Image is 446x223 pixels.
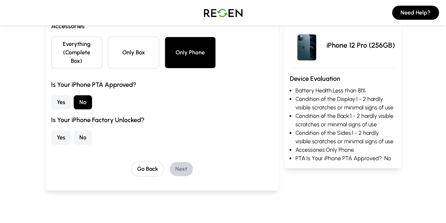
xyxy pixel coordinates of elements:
button: Only Phone [165,37,216,68]
img: iPhone 12 Pro [290,28,324,62]
img: Logo [198,3,248,23]
button: Next [170,162,193,176]
li: Condition of the Display: 1 - 2 hardly visible scratches or minimal signs of use [295,95,395,112]
button: No [74,95,92,109]
li: Condition of the Back: 1 - 2 hardly visible scratches or minimal signs of use [295,112,395,129]
h3: Accessories [51,21,273,31]
h3: Is Your iPhone Factory Unlocked? [51,115,273,125]
p: iPhone 12 Pro (256GB) [326,40,395,50]
li: Condition of the Sides: 1 - 2 hardly visible scratches or minimal signs of use [295,129,395,146]
h3: Is Your iPhone PTA Approved? [51,80,273,90]
li: Accessories: Only Phone [295,146,395,154]
li: PTA: Is Your iPhone PTA Approved?: No [295,154,395,163]
button: No [74,131,92,145]
button: Only Box [108,37,159,68]
button: Yes [51,95,71,109]
li: Battery Health: Less than 81% [295,86,395,95]
h3: Device Evaluation [290,74,395,84]
button: Go Back [131,162,164,176]
button: Everything (Complete Box) [51,37,102,68]
button: Need Help? [392,6,439,20]
button: Yes [51,131,71,145]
